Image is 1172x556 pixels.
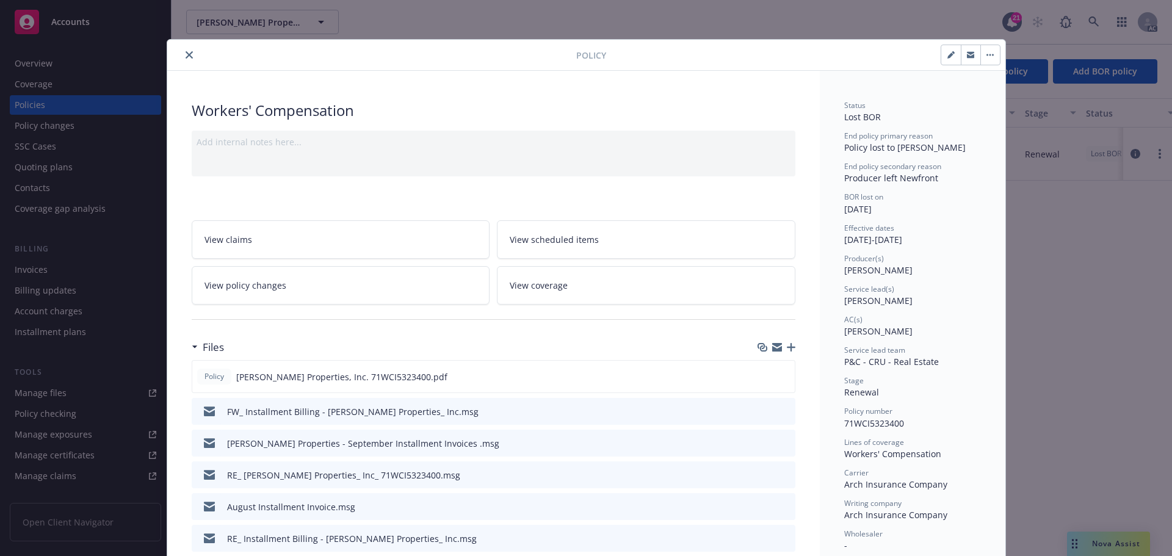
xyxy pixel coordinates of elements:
[227,437,499,450] div: [PERSON_NAME] Properties - September Installment Invoices .msg
[779,370,790,383] button: preview file
[204,233,252,246] span: View claims
[844,325,913,337] span: [PERSON_NAME]
[844,406,892,416] span: Policy number
[844,142,966,153] span: Policy lost to [PERSON_NAME]
[844,447,981,460] div: Workers' Compensation
[510,233,599,246] span: View scheduled items
[780,500,790,513] button: preview file
[203,339,224,355] h3: Files
[844,172,938,184] span: Producer left Newfront
[844,345,905,355] span: Service lead team
[844,223,981,246] div: [DATE] - [DATE]
[844,478,947,490] span: Arch Insurance Company
[780,532,790,545] button: preview file
[760,500,770,513] button: download file
[844,131,933,141] span: End policy primary reason
[759,370,769,383] button: download file
[192,339,224,355] div: Files
[760,469,770,482] button: download file
[844,314,863,325] span: AC(s)
[844,437,904,447] span: Lines of coverage
[204,279,286,292] span: View policy changes
[844,529,883,539] span: Wholesaler
[182,48,197,62] button: close
[844,284,894,294] span: Service lead(s)
[192,220,490,259] a: View claims
[844,540,847,551] span: -
[497,266,795,305] a: View coverage
[760,405,770,418] button: download file
[844,498,902,508] span: Writing company
[227,469,460,482] div: RE_ [PERSON_NAME] Properties_ Inc_ 71WCI5323400.msg
[780,469,790,482] button: preview file
[844,509,947,521] span: Arch Insurance Company
[844,375,864,386] span: Stage
[227,500,355,513] div: August Installment Invoice.msg
[844,111,881,123] span: Lost BOR
[844,203,872,215] span: [DATE]
[844,253,884,264] span: Producer(s)
[192,266,490,305] a: View policy changes
[497,220,795,259] a: View scheduled items
[236,370,447,383] span: [PERSON_NAME] Properties, Inc. 71WCI5323400.pdf
[844,417,904,429] span: 71WCI5323400
[760,437,770,450] button: download file
[844,100,866,110] span: Status
[202,371,226,382] span: Policy
[227,532,477,545] div: RE_ Installment Billing - [PERSON_NAME] Properties_ Inc.msg
[192,100,795,121] div: Workers' Compensation
[510,279,568,292] span: View coverage
[780,405,790,418] button: preview file
[844,264,913,276] span: [PERSON_NAME]
[844,223,894,233] span: Effective dates
[227,405,479,418] div: FW_ Installment Billing - [PERSON_NAME] Properties_ Inc.msg
[844,468,869,478] span: Carrier
[576,49,606,62] span: Policy
[844,161,941,171] span: End policy secondary reason
[197,135,790,148] div: Add internal notes here...
[760,532,770,545] button: download file
[780,437,790,450] button: preview file
[844,295,913,306] span: [PERSON_NAME]
[844,192,883,202] span: BOR lost on
[844,386,879,398] span: Renewal
[844,356,939,367] span: P&C - CRU - Real Estate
